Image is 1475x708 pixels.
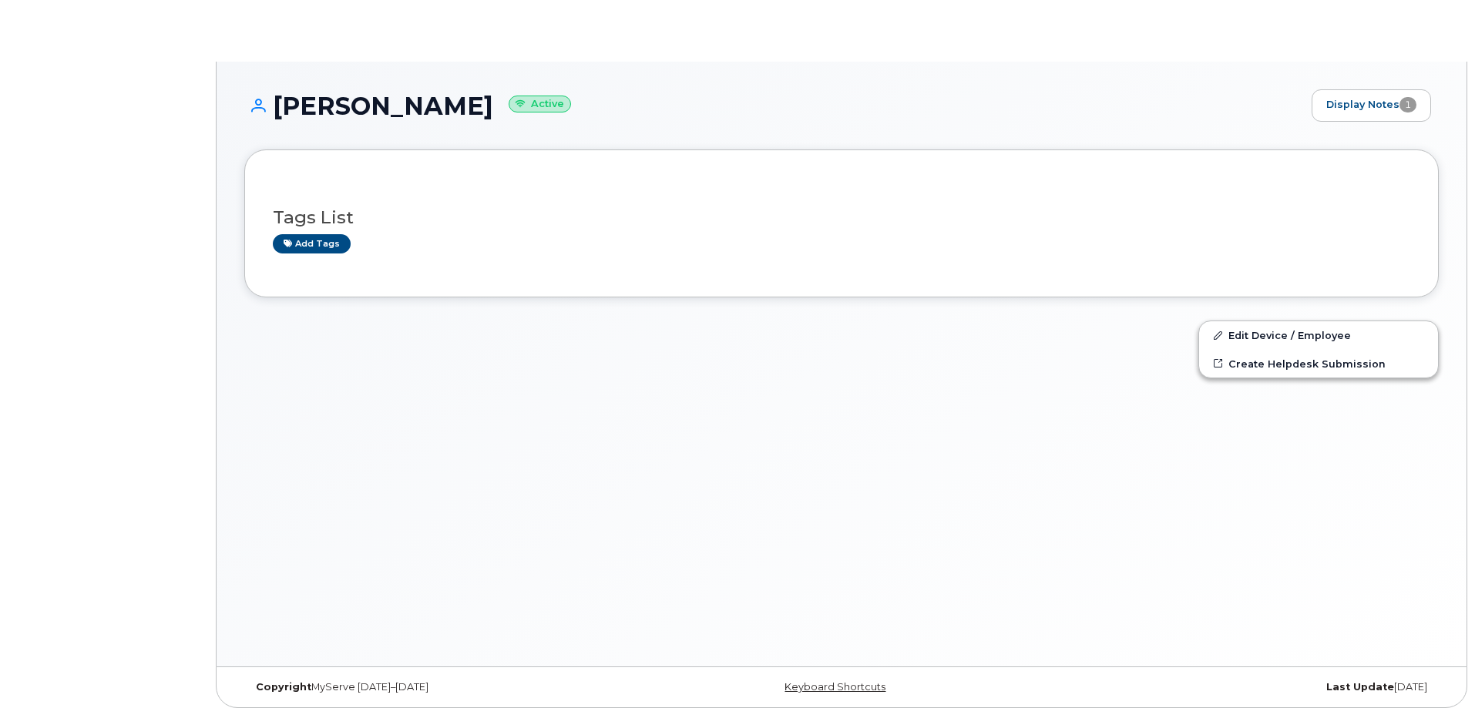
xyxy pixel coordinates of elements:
a: Add tags [273,234,351,253]
a: Keyboard Shortcuts [785,681,885,693]
strong: Last Update [1326,681,1394,693]
a: Display Notes1 [1312,89,1431,122]
h1: [PERSON_NAME] [244,92,1304,119]
a: Create Helpdesk Submission [1199,350,1438,377]
h3: Tags List [273,208,1410,227]
strong: Copyright [256,681,311,693]
small: Active [509,96,571,113]
div: [DATE] [1040,681,1439,693]
div: MyServe [DATE]–[DATE] [244,681,643,693]
a: Edit Device / Employee [1199,321,1438,349]
span: 1 [1399,97,1416,112]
